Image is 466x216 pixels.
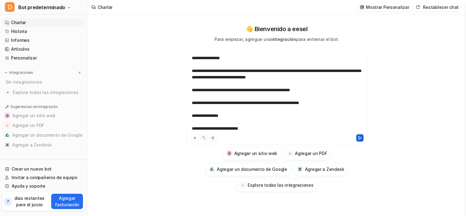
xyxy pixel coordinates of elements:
img: Agregar a Zendesk [298,167,302,171]
button: Integraciones [2,70,35,76]
button: Mostrar Personalizar [358,3,411,12]
img: Personalizar [360,5,364,9]
a: Historia [2,27,85,36]
font: Agregar un PDF [12,122,44,128]
font: Restablecer chat [423,4,459,10]
span: Bot predeterminado [18,3,65,12]
button: Agregar a ZendeskAgregar a Zendesk [293,163,348,176]
h3: Agregar a Zendesk [305,166,344,172]
button: Agregar a ZendeskAgregar a Zendesk [2,140,85,150]
button: Agregar un sitio webAgregar un sitio web [2,111,85,121]
img: Agregar un documento de Google [210,167,214,171]
a: Explora todas las integraciones [2,88,85,97]
p: 👋 Bienvenido a eesel [246,24,307,34]
a: Invitar a compañeros de equipo [2,173,85,182]
button: Agregar un documento de GoogleAgregar un documento de Google [2,130,85,140]
h3: Explora todas las integraciones [248,182,313,188]
font: Personalizar [11,55,37,61]
font: Crear un nuevo bot [12,166,52,172]
p: Agregar facturación [54,195,81,208]
img: menu_add.svg [77,70,82,75]
button: Agregar un PDFAgregar un PDF [283,147,331,160]
h3: Agregar un documento de Google [217,166,287,172]
p: 7 [7,199,9,204]
a: Artículos [2,45,85,53]
img: restablecimiento [416,5,420,9]
img: Agregar un documento de Google [5,133,9,137]
h3: Agregar un PDF [295,150,327,157]
p: Mostrar Personalizar [366,4,409,10]
button: Explora todas las integraciones [236,178,317,192]
p: Integraciones [9,70,33,75]
button: Agregar un PDFAgregar un PDF [2,121,85,130]
font: Historia [11,28,27,34]
p: días restantes para el juicio [13,195,47,208]
span: integración [271,37,296,42]
a: Crear un nuevo bot [2,165,85,173]
font: Informes [11,37,30,43]
font: Agregar a Zendesk [12,142,52,148]
font: Agregar un documento de Google [12,132,83,138]
button: Restablecer chat [414,3,461,12]
img: Agregar un PDF [288,152,292,155]
img: expand menu [4,70,8,75]
button: Agregar facturación [51,194,83,209]
p: Para empezar, agregue una para entrenar el bot. [214,36,339,42]
span: Explora todas las integraciones [13,88,83,97]
font: Invitar a compañeros de equipo [12,175,77,181]
font: Ayuda y soporte [12,183,45,189]
a: Ayuda y soporte [2,182,85,190]
img: Agregar un sitio web [5,114,9,117]
span: D [5,2,15,12]
p: Sugerencias de integración [10,104,58,110]
font: Charlar [98,5,113,10]
div: Sin integraciones [4,77,85,87]
img: Agregar un sitio web [228,151,231,155]
button: Agregar un sitio webAgregar un sitio web [223,147,281,160]
font: Artículos [11,46,29,52]
h3: Agregar un sitio web [234,150,277,157]
button: Agregar un documento de GoogleAgregar un documento de Google [205,163,291,176]
font: Agregar un sitio web [12,113,55,119]
img: Agregar un PDF [5,124,9,127]
img: Explora todas las integraciones [5,89,11,95]
a: Personalizar [2,54,85,62]
a: Informes [2,36,85,45]
a: Charlar [2,18,85,27]
img: Agregar a Zendesk [5,143,9,147]
font: Charlar [11,20,26,26]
